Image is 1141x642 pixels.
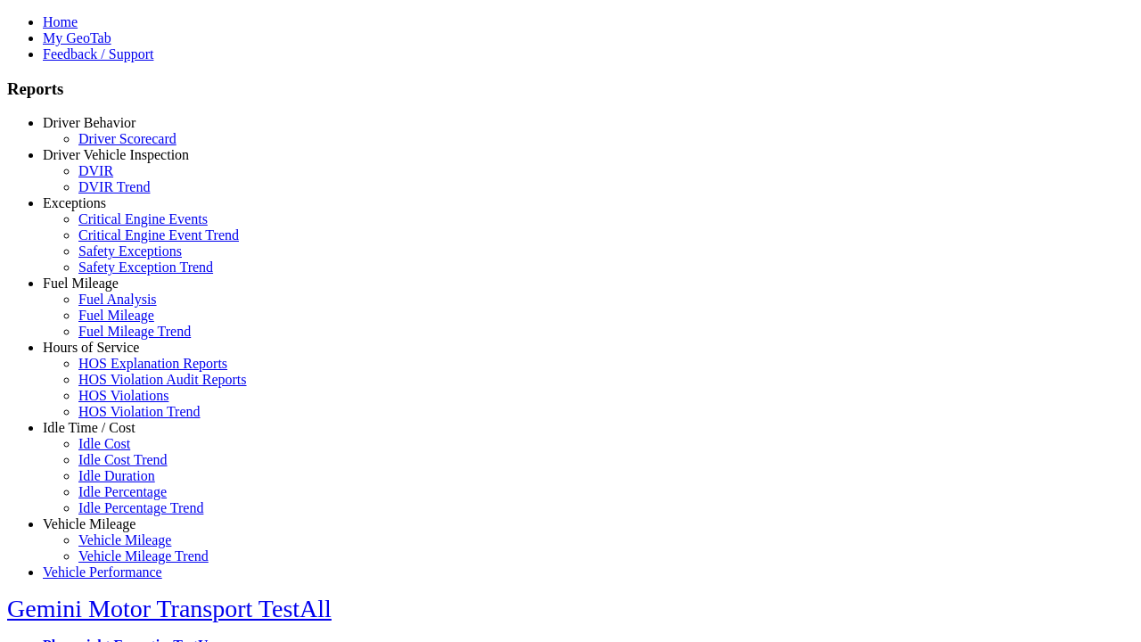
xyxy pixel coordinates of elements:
[43,46,153,62] a: Feedback / Support
[43,564,162,580] a: Vehicle Performance
[78,131,176,146] a: Driver Scorecard
[78,468,155,483] a: Idle Duration
[43,147,189,162] a: Driver Vehicle Inspection
[43,340,139,355] a: Hours of Service
[7,79,1134,99] h3: Reports
[78,243,182,259] a: Safety Exceptions
[78,404,201,419] a: HOS Violation Trend
[78,259,213,275] a: Safety Exception Trend
[43,516,135,531] a: Vehicle Mileage
[7,595,332,622] a: Gemini Motor Transport TestAll
[78,324,191,339] a: Fuel Mileage Trend
[78,436,130,451] a: Idle Cost
[43,420,135,435] a: Idle Time / Cost
[78,500,203,515] a: Idle Percentage Trend
[78,388,168,403] a: HOS Violations
[78,163,113,178] a: DVIR
[78,484,167,499] a: Idle Percentage
[43,115,135,130] a: Driver Behavior
[78,548,209,564] a: Vehicle Mileage Trend
[43,276,119,291] a: Fuel Mileage
[43,195,106,210] a: Exceptions
[43,14,78,29] a: Home
[78,372,247,387] a: HOS Violation Audit Reports
[78,292,157,307] a: Fuel Analysis
[78,452,168,467] a: Idle Cost Trend
[78,179,150,194] a: DVIR Trend
[78,532,171,547] a: Vehicle Mileage
[78,356,227,371] a: HOS Explanation Reports
[78,308,154,323] a: Fuel Mileage
[78,211,208,226] a: Critical Engine Events
[78,227,239,243] a: Critical Engine Event Trend
[43,30,111,45] a: My GeoTab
